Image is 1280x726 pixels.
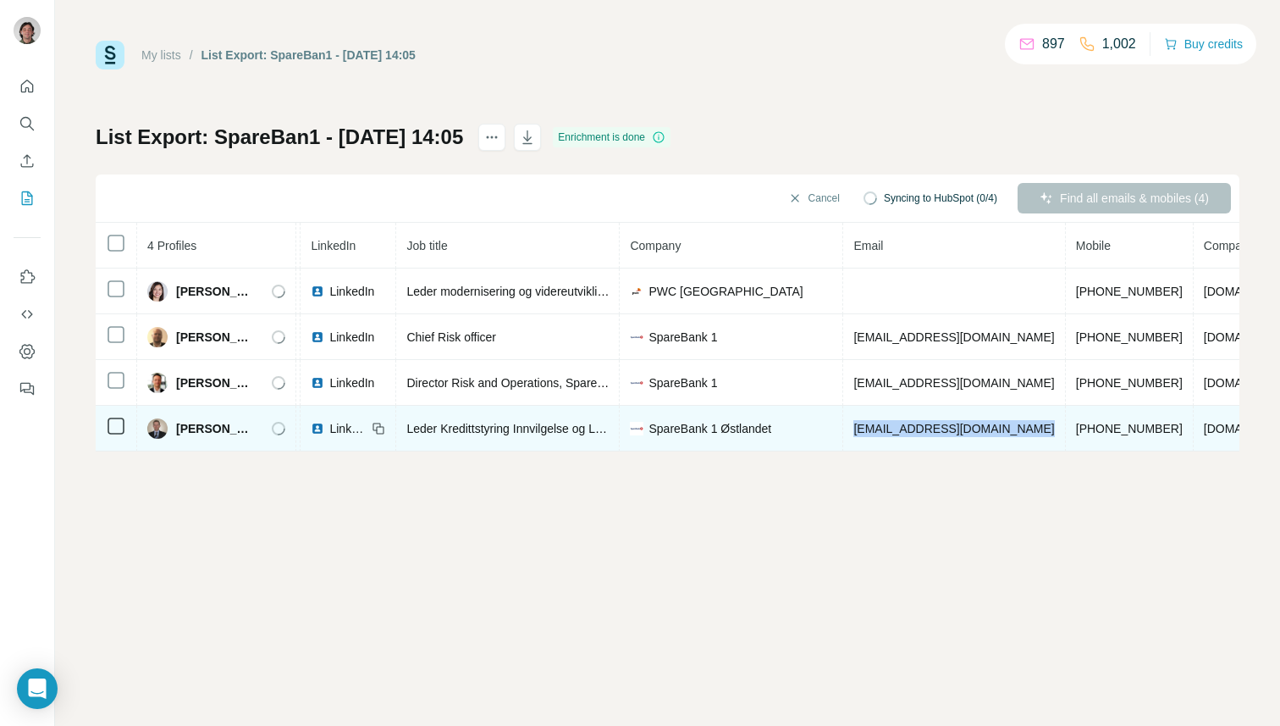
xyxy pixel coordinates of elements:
span: LinkedIn [329,420,367,437]
img: company-logo [630,285,643,298]
button: Search [14,108,41,139]
a: My lists [141,48,181,62]
span: LinkedIn [329,283,374,300]
span: LinkedIn [329,329,374,346]
span: [PERSON_NAME] [176,329,255,346]
img: Avatar [14,17,41,44]
button: Dashboard [14,336,41,367]
button: Enrich CSV [14,146,41,176]
span: Mobile [1076,239,1111,252]
img: Avatar [147,373,168,393]
img: LinkedIn logo [311,422,324,435]
button: Quick start [14,71,41,102]
span: [EMAIL_ADDRESS][DOMAIN_NAME] [853,422,1054,435]
span: PWC [GEOGRAPHIC_DATA] [648,283,803,300]
span: Company [630,239,681,252]
li: / [190,47,193,64]
button: actions [478,124,505,151]
button: My lists [14,183,41,213]
button: Use Surfe API [14,299,41,330]
span: Leder modernisering og videreutvikling [406,285,610,298]
img: Avatar [147,327,168,347]
span: [EMAIL_ADDRESS][DOMAIN_NAME] [853,330,1054,344]
span: LinkedIn [311,239,356,252]
span: [PERSON_NAME] [176,283,255,300]
span: Chief Risk officer [406,330,496,344]
span: SpareBank 1 [648,374,717,391]
img: Avatar [147,281,168,302]
span: Job title [406,239,447,252]
img: Surfe Logo [96,41,124,69]
span: Leder Kredittstyring Innvilgelse og Lønnsomhet Bedriftsmarked [406,422,737,435]
img: LinkedIn logo [311,376,324,390]
p: 1,002 [1102,34,1136,54]
span: LinkedIn [329,374,374,391]
img: Avatar [147,418,168,439]
span: [PHONE_NUMBER] [1076,330,1183,344]
span: [PHONE_NUMBER] [1076,285,1183,298]
h1: List Export: SpareBan1 - [DATE] 14:05 [96,124,463,151]
span: Director Risk and Operations, SpareBank 1 Boligkreditt [406,376,696,390]
span: 4 Profiles [147,239,196,252]
button: Feedback [14,374,41,404]
p: 897 [1042,34,1065,54]
img: company-logo [630,330,643,344]
div: Enrichment is done [553,127,670,147]
span: Syncing to HubSpot (0/4) [884,191,997,206]
span: SpareBank 1 [648,329,717,346]
span: [PERSON_NAME] [176,420,255,437]
span: Email [853,239,883,252]
img: LinkedIn logo [311,285,324,298]
span: [PHONE_NUMBER] [1076,422,1183,435]
img: company-logo [630,422,643,435]
button: Cancel [776,183,852,213]
img: company-logo [630,376,643,390]
span: [PHONE_NUMBER] [1076,376,1183,390]
span: [EMAIL_ADDRESS][DOMAIN_NAME] [853,376,1054,390]
button: Use Surfe on LinkedIn [14,262,41,292]
button: Buy credits [1164,32,1243,56]
div: List Export: SpareBan1 - [DATE] 14:05 [201,47,416,64]
span: [PERSON_NAME] [176,374,255,391]
img: LinkedIn logo [311,330,324,344]
span: SpareBank 1 Østlandet [648,420,771,437]
div: Open Intercom Messenger [17,668,58,709]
